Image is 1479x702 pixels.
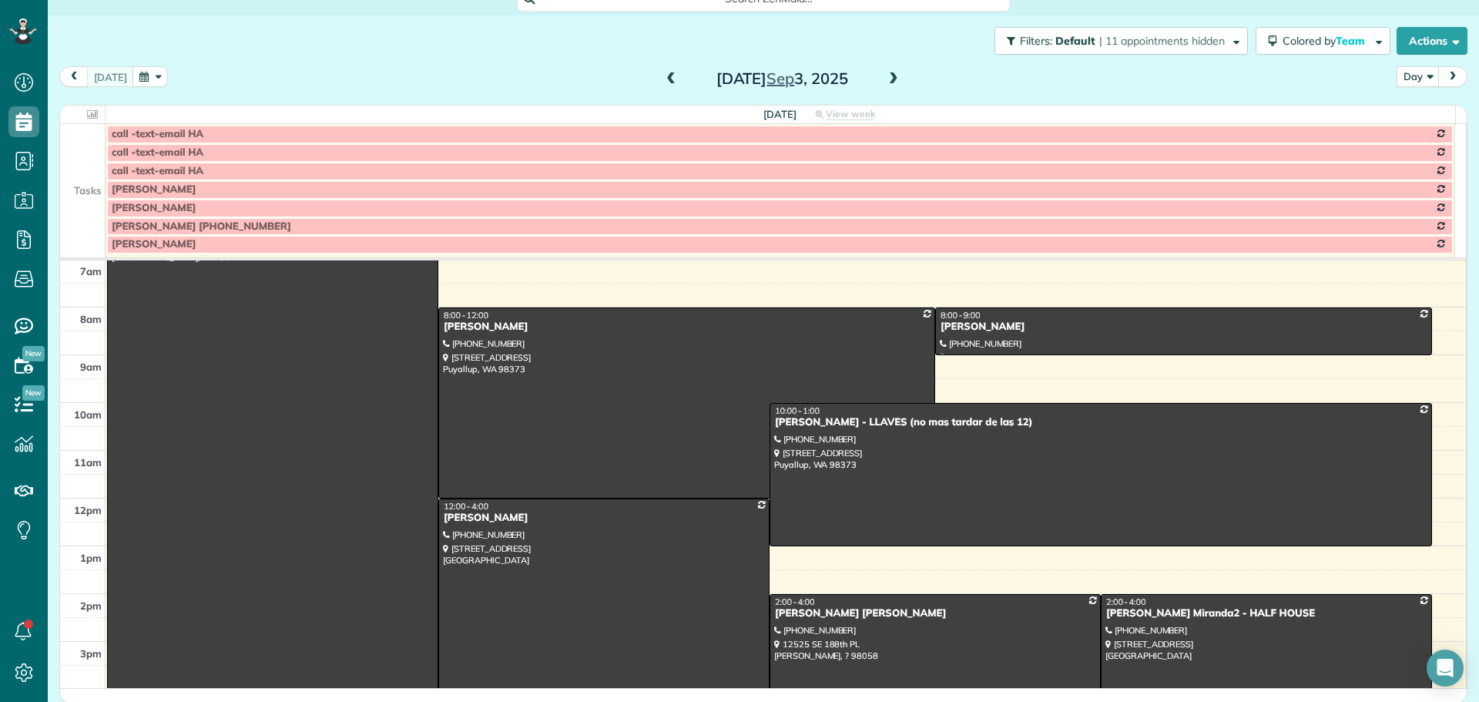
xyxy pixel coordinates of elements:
[74,408,102,421] span: 10am
[1397,66,1440,87] button: Day
[686,70,878,87] h2: [DATE] 3, 2025
[443,321,931,334] div: [PERSON_NAME]
[1438,66,1467,87] button: next
[74,504,102,516] span: 12pm
[112,202,196,214] span: [PERSON_NAME]
[80,265,102,277] span: 7am
[443,512,765,525] div: [PERSON_NAME]
[1099,34,1225,48] span: | 11 appointments hidden
[59,66,89,87] button: prev
[766,69,794,88] span: Sep
[987,27,1248,55] a: Filters: Default | 11 appointments hidden
[80,361,102,373] span: 9am
[826,108,875,120] span: View week
[1055,34,1096,48] span: Default
[1283,34,1370,48] span: Colored by
[994,27,1248,55] button: Filters: Default | 11 appointments hidden
[1105,607,1427,620] div: [PERSON_NAME] Miranda2 - HALF HOUSE
[112,146,203,159] span: call -text-email HA
[112,220,291,233] span: [PERSON_NAME] [PHONE_NUMBER]
[774,416,1427,429] div: [PERSON_NAME] - LLAVES (no mas tardar de las 12)
[775,596,815,607] span: 2:00 - 4:00
[22,385,45,401] span: New
[444,501,488,512] span: 12:00 - 4:00
[74,456,102,469] span: 11am
[1397,27,1467,55] button: Actions
[1256,27,1390,55] button: Colored byTeam
[112,238,196,250] span: [PERSON_NAME]
[1427,650,1464,687] div: Open Intercom Messenger
[80,600,102,612] span: 2pm
[112,128,203,140] span: call -text-email HA
[87,66,134,87] button: [DATE]
[80,313,102,325] span: 8am
[774,607,1096,620] div: [PERSON_NAME] [PERSON_NAME]
[444,310,488,321] span: 8:00 - 12:00
[22,346,45,361] span: New
[1106,596,1146,607] span: 2:00 - 4:00
[80,552,102,564] span: 1pm
[112,183,196,196] span: [PERSON_NAME]
[941,310,981,321] span: 8:00 - 9:00
[1020,34,1052,48] span: Filters:
[112,165,203,177] span: call -text-email HA
[763,108,797,120] span: [DATE]
[940,321,1427,334] div: [PERSON_NAME]
[1336,34,1367,48] span: Team
[775,405,820,416] span: 10:00 - 1:00
[80,647,102,660] span: 3pm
